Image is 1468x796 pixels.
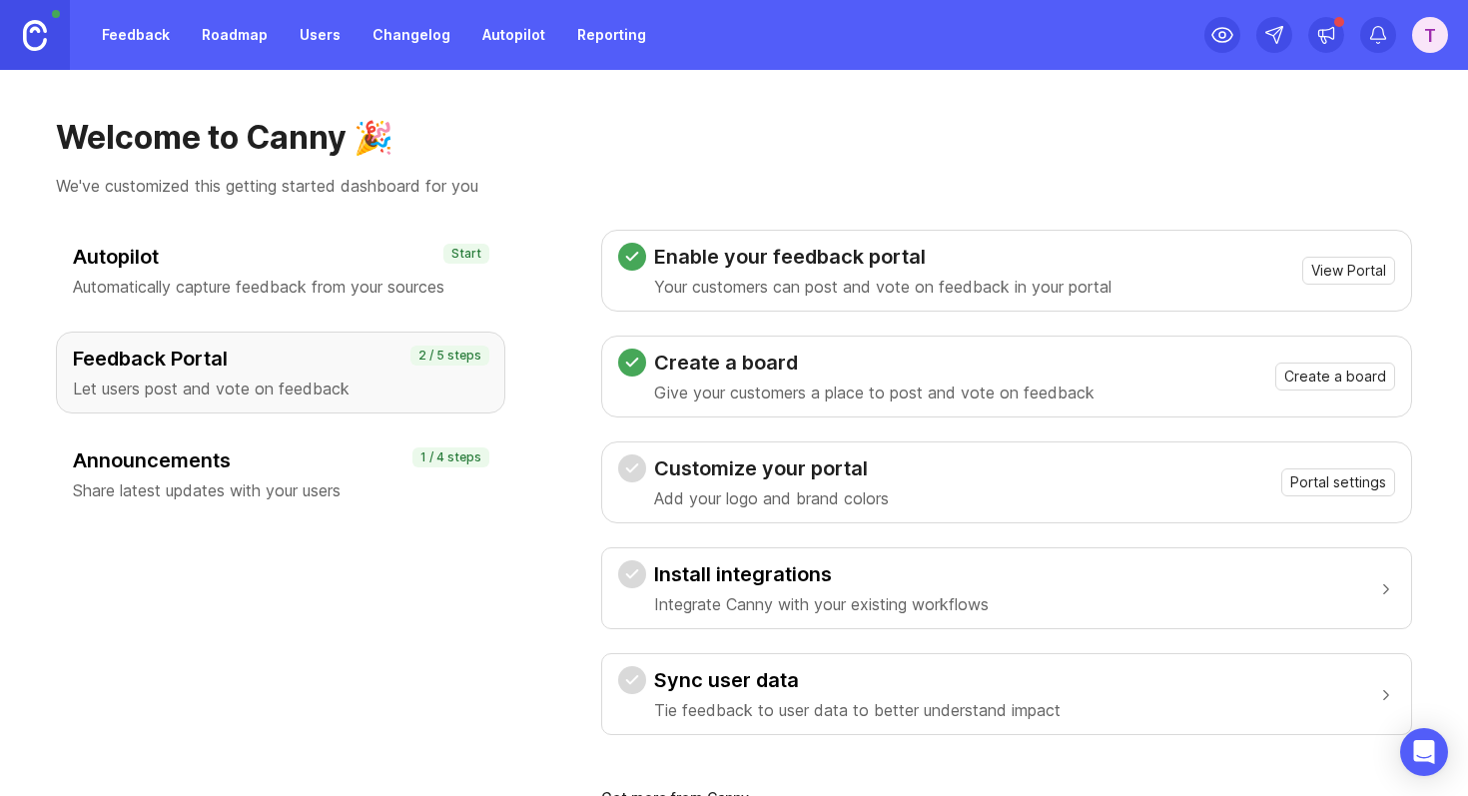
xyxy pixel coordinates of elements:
a: Changelog [361,17,462,53]
a: Roadmap [190,17,280,53]
p: Start [451,246,481,262]
button: Feedback PortalLet users post and vote on feedback2 / 5 steps [56,332,505,413]
span: Create a board [1284,367,1386,387]
button: View Portal [1302,257,1395,285]
p: Tie feedback to user data to better understand impact [654,698,1061,722]
p: Add your logo and brand colors [654,486,889,510]
h3: Create a board [654,349,1095,377]
p: Share latest updates with your users [73,478,488,502]
p: Integrate Canny with your existing workflows [654,592,989,616]
button: Sync user dataTie feedback to user data to better understand impact [618,654,1395,734]
a: Autopilot [470,17,557,53]
span: Portal settings [1290,472,1386,492]
p: Automatically capture feedback from your sources [73,275,488,299]
h3: Autopilot [73,243,488,271]
button: T [1412,17,1448,53]
a: Reporting [565,17,658,53]
div: Open Intercom Messenger [1400,728,1448,776]
h3: Announcements [73,446,488,474]
img: Canny Home [23,20,47,51]
button: AutopilotAutomatically capture feedback from your sourcesStart [56,230,505,312]
p: 1 / 4 steps [420,449,481,465]
h3: Customize your portal [654,454,889,482]
p: Your customers can post and vote on feedback in your portal [654,275,1111,299]
button: Create a board [1275,363,1395,391]
p: Let users post and vote on feedback [73,377,488,400]
h3: Sync user data [654,666,1061,694]
button: Portal settings [1281,468,1395,496]
h3: Install integrations [654,560,989,588]
button: Install integrationsIntegrate Canny with your existing workflows [618,548,1395,628]
h3: Feedback Portal [73,345,488,373]
p: We've customized this getting started dashboard for you [56,174,1412,198]
a: Users [288,17,353,53]
p: 2 / 5 steps [418,348,481,364]
span: View Portal [1311,261,1386,281]
h1: Welcome to Canny 🎉 [56,118,1412,158]
a: Feedback [90,17,182,53]
p: Give your customers a place to post and vote on feedback [654,381,1095,404]
h3: Enable your feedback portal [654,243,1111,271]
button: AnnouncementsShare latest updates with your users1 / 4 steps [56,433,505,515]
